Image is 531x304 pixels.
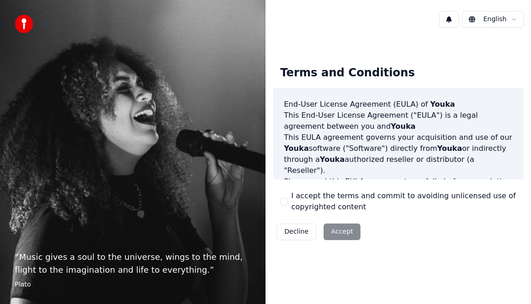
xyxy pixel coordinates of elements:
h3: End-User License Agreement (EULA) of [284,99,513,110]
span: Youka [437,144,462,153]
span: Youka [320,155,345,164]
p: This EULA agreement governs your acquisition and use of our software ("Software") directly from o... [284,132,513,176]
span: Youka [430,100,455,109]
p: Please read this EULA agreement carefully before completing the installation process and using th... [284,176,513,220]
img: youka [15,15,33,33]
button: Decline [277,224,316,240]
footer: Plato [15,280,251,289]
span: Youka [391,122,416,131]
p: “ Music gives a soul to the universe, wings to the mind, flight to the imagination and life to ev... [15,251,251,276]
p: This End-User License Agreement ("EULA") is a legal agreement between you and [284,110,513,132]
span: Youka [284,144,309,153]
label: I accept the terms and commit to avoiding unlicensed use of copyrighted content [291,190,516,212]
div: Terms and Conditions [273,58,422,88]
